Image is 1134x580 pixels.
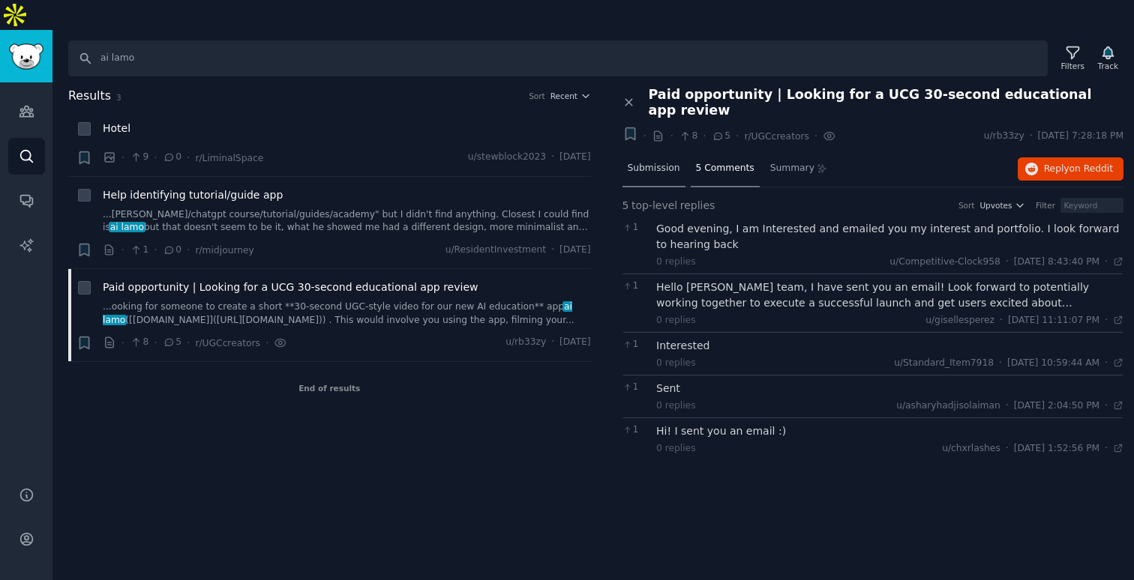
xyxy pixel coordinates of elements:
span: · [121,150,124,166]
span: · [703,128,706,144]
span: [DATE] 10:59:44 AM [1007,357,1099,370]
span: Submission [628,162,680,175]
span: · [1105,314,1108,327]
a: ...[PERSON_NAME]/chatgpt course/tutorial/guides/academy" but I didn't find anything. Closest I co... [103,208,591,235]
span: [DATE] 11:11:07 PM [1008,314,1099,327]
span: 1 [622,423,649,437]
span: · [1006,256,1009,269]
a: Help identifying tutorial/guide app [103,187,283,203]
div: Hi! I sent you an email :) [656,423,1123,439]
div: Sent [656,381,1123,396]
span: 5 Comments [696,162,754,175]
span: r/midjourney [195,245,253,256]
input: Keyword [1060,198,1123,213]
input: Search Keyword [68,40,1048,76]
span: r/UGCcreators [744,131,808,142]
span: [DATE] 7:28:18 PM [1038,130,1123,143]
span: · [187,335,190,351]
span: Paid opportunity | Looking for a UCG 30-second educational app review [649,87,1124,118]
div: Interested [656,338,1123,354]
span: 5 [712,130,730,143]
span: 9 [130,151,148,164]
span: on Reddit [1069,163,1113,174]
span: · [814,128,817,144]
span: · [154,335,157,351]
span: Summary [770,162,814,175]
div: Filters [1061,61,1084,71]
div: End of results [68,362,591,414]
span: Recent [550,91,577,101]
span: [DATE] 1:52:56 PM [1014,442,1099,456]
span: u/rb33zy [984,130,1024,143]
span: [DATE] 2:04:50 PM [1014,399,1099,413]
span: [DATE] [559,336,590,349]
span: · [551,151,554,164]
span: · [999,357,1002,370]
img: GummySearch logo [9,43,43,70]
span: 1 [622,221,649,235]
span: · [670,128,673,144]
span: Hotel [103,121,130,136]
span: u/asharyhadjisolaiman [896,400,1000,411]
button: Upvotes [979,200,1025,211]
span: Upvotes [979,200,1012,211]
a: Paid opportunity | Looking for a UCG 30-second educational app review [103,280,478,295]
span: r/LiminalSpace [195,153,263,163]
button: Recent [550,91,591,101]
span: · [551,336,554,349]
span: · [1006,399,1009,413]
span: u/Standard_Item7918 [894,357,994,368]
span: · [265,335,268,351]
span: · [551,244,554,257]
span: r/UGCcreators [195,338,259,348]
span: · [154,242,157,258]
span: · [1105,442,1108,456]
span: · [1105,399,1108,413]
span: [DATE] [559,244,590,257]
span: ai lamo [109,222,145,232]
span: 8 [130,336,148,349]
span: 3 [116,93,121,102]
span: · [1030,130,1033,143]
span: · [643,128,646,144]
span: ai lamo [103,301,572,325]
span: top-level [631,198,677,214]
span: 1 [622,381,649,394]
span: 5 [163,336,181,349]
span: · [1000,314,1003,327]
span: u/rb33zy [505,336,546,349]
span: u/stewblock2023 [468,151,546,164]
span: · [121,242,124,258]
span: · [736,128,739,144]
span: u/gisellesperez [925,315,994,325]
span: replies [680,198,715,214]
span: 0 [163,244,181,257]
span: [DATE] 8:43:40 PM [1014,256,1099,269]
span: Reply [1044,163,1113,176]
span: 0 [163,151,181,164]
span: · [121,335,124,351]
div: Track [1098,61,1118,71]
span: Results [68,87,111,106]
span: · [1105,357,1108,370]
span: u/Competitive-Clock958 [889,256,1000,267]
span: · [187,150,190,166]
button: Replyon Reddit [1018,157,1123,181]
span: · [154,150,157,166]
div: Sort [529,91,545,101]
div: Filter [1036,200,1055,211]
span: 8 [679,130,697,143]
button: Track [1093,43,1123,74]
div: Sort [958,200,975,211]
span: 1 [130,244,148,257]
div: Hello [PERSON_NAME] team, I have sent you an email! Look forward to potentially working together ... [656,280,1123,311]
span: u/ResidentInvestment [445,244,546,257]
span: · [1105,256,1108,269]
span: [DATE] [559,151,590,164]
span: 1 [622,280,649,293]
span: u/chxrlashes [942,443,1000,453]
span: · [187,242,190,258]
